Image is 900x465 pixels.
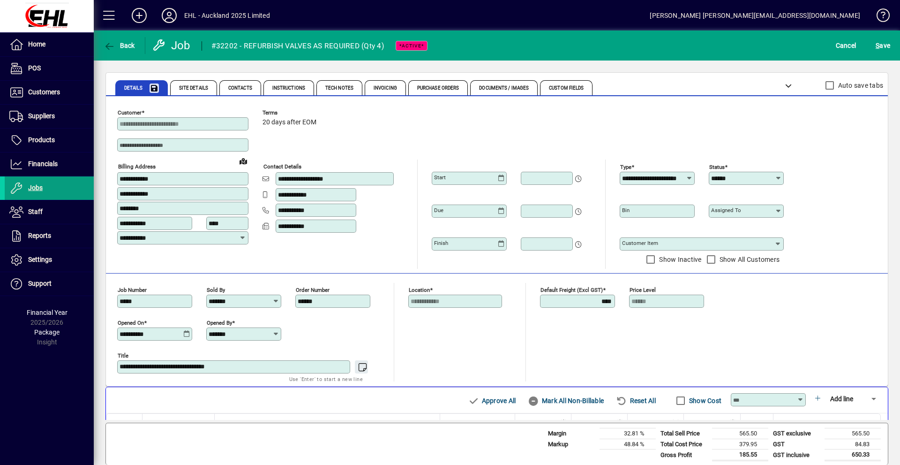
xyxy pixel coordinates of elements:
a: Financials [5,152,94,176]
span: Cancel [836,38,856,53]
span: Status [744,419,761,427]
span: Approve All [468,393,516,408]
a: Knowledge Base [870,2,888,32]
span: Jobs [28,184,43,191]
label: Show Cost [687,396,721,405]
mat-label: Start [434,174,446,181]
span: Financials [28,160,58,168]
a: Staff [5,200,94,224]
button: Back [101,37,137,54]
td: 48.84 % [600,439,656,450]
a: View on map [236,153,251,168]
span: Support [28,280,52,287]
mat-label: Price Level [630,287,656,293]
span: Site Details [179,86,208,91]
span: Package [34,328,60,336]
mat-label: Order number [296,287,330,293]
span: Add line [830,395,853,403]
a: Home [5,33,94,56]
span: ave [876,38,890,53]
mat-label: Opened On [118,320,144,326]
span: Item [146,419,157,427]
span: Details [124,86,142,91]
mat-label: Default Freight (excl GST) [540,287,603,293]
div: #32202 - REFURBISH VALVES AS REQUIRED (Qty 4) [211,38,384,53]
span: Custom Fields [549,86,584,91]
span: Documents / Images [479,86,529,91]
td: 185.55 [712,450,768,461]
td: 565.50 [712,428,768,439]
button: Add [124,7,154,24]
td: Total Sell Price [656,428,712,439]
td: GST inclusive [768,450,825,461]
span: Mark All Non-Billable [528,393,604,408]
a: Products [5,129,94,152]
mat-label: Finish [434,240,448,246]
span: Discount (%) [648,419,680,427]
span: Reports [28,232,51,239]
mat-label: Status [709,164,725,170]
mat-label: Opened by [207,320,232,326]
span: POS [28,64,41,72]
button: Profile [154,7,184,24]
span: Purchase Orders [417,86,459,91]
td: 32.81 % [600,428,656,439]
span: Cost ($) [547,419,567,427]
span: Customers [28,88,60,96]
label: Show Inactive [657,255,701,264]
span: Settings [28,256,52,263]
span: Tech Notes [325,86,353,91]
span: Financial Year [27,309,67,316]
td: 84.83 [825,439,881,450]
app-page-header-button: Back [94,37,145,54]
button: Cancel [833,37,859,54]
td: 650.33 [825,450,881,461]
span: 20 days after EOM [262,119,316,126]
span: Suppliers [28,112,55,120]
td: 565.50 [825,428,881,439]
a: Reports [5,224,94,248]
span: Products [28,136,55,144]
button: Save [873,37,892,54]
label: Auto save tabs [836,81,884,90]
td: Margin [543,428,600,439]
span: Contacts [228,86,252,91]
mat-label: Due [434,207,443,213]
span: Home [28,40,45,48]
td: Markup [543,439,600,450]
td: Gross Profit [656,450,712,461]
span: Back [104,42,135,49]
td: 379.95 [712,439,768,450]
span: S [876,42,879,49]
mat-label: Title [118,352,128,359]
span: Rate excl GST ($) [581,419,623,427]
td: GST exclusive [768,428,825,439]
td: GST [768,439,825,450]
span: Invoicing [374,86,397,91]
a: Customers [5,81,94,104]
span: Quantity [444,419,465,427]
mat-label: Location [409,287,430,293]
span: Reset All [616,393,656,408]
td: Total Cost Price [656,439,712,450]
a: POS [5,57,94,80]
div: EHL - Auckland 2025 Limited [184,8,270,23]
button: Reset All [612,392,660,409]
a: Settings [5,248,94,272]
button: Approve All [464,392,519,409]
span: Instructions [272,86,305,91]
mat-label: Assigned to [711,207,741,213]
span: Terms [262,110,319,116]
mat-label: Customer Item [622,240,658,246]
a: Support [5,272,94,296]
span: Staff [28,208,43,215]
mat-label: Customer [118,109,142,116]
mat-hint: Use 'Enter' to start a new line [289,374,363,384]
span: Date [118,419,130,427]
mat-label: Bin [622,207,630,213]
mat-label: Job number [118,287,147,293]
span: Description [218,419,247,427]
div: Job [152,38,192,53]
a: Suppliers [5,105,94,128]
mat-label: Type [620,164,631,170]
